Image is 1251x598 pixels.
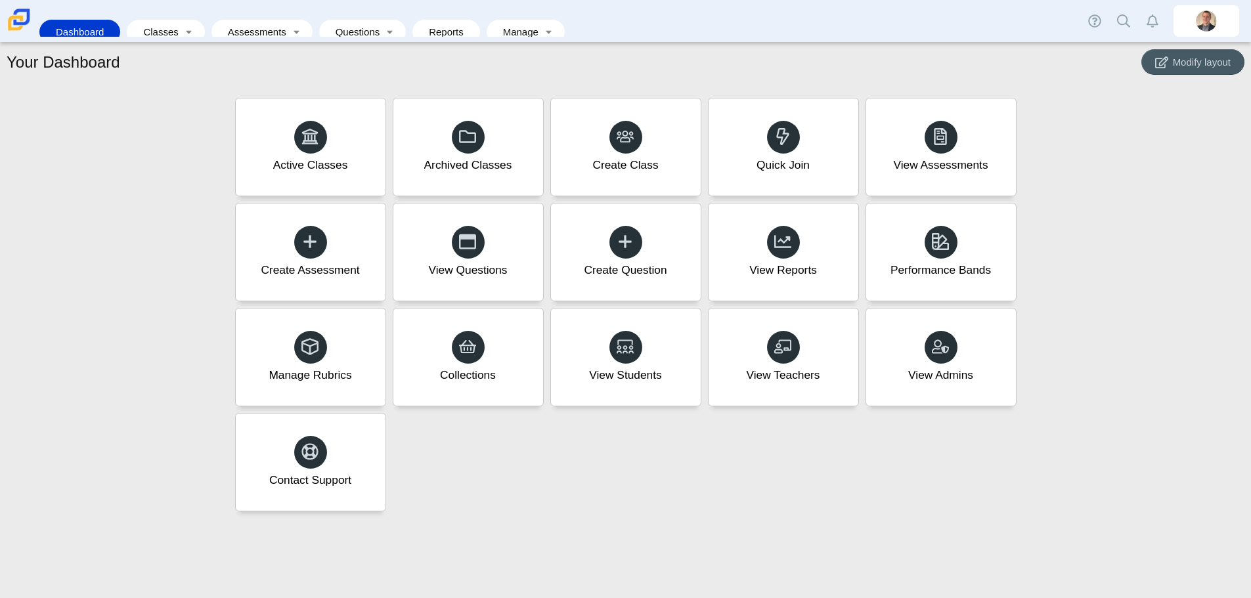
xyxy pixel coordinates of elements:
img: Carmen School of Science & Technology [5,6,33,33]
a: Manage [493,20,540,44]
a: View Assessments [866,98,1017,196]
div: Collections [440,367,496,383]
a: Archived Classes [393,98,544,196]
a: View Questions [393,203,544,301]
a: Create Class [550,98,701,196]
h1: Your Dashboard [7,51,120,74]
a: Collections [393,308,544,406]
a: Toggle expanded [540,20,558,44]
a: Reports [419,20,473,44]
a: Questions [326,20,381,44]
a: View Reports [708,203,859,301]
div: Performance Bands [890,262,991,278]
a: Create Assessment [235,203,386,301]
a: Performance Bands [866,203,1017,301]
div: Create Question [584,262,667,278]
a: Carmen School of Science & Technology [5,24,33,35]
div: View Assessments [893,157,988,173]
a: Assessments [218,20,288,44]
a: Quick Join [708,98,859,196]
a: View Admins [866,308,1017,406]
button: Modify layout [1141,49,1244,75]
a: View Teachers [708,308,859,406]
div: Active Classes [273,157,348,173]
div: Contact Support [269,472,351,488]
a: Manage Rubrics [235,308,386,406]
div: View Students [589,367,661,383]
div: Quick Join [757,157,810,173]
div: Manage Rubrics [269,367,351,383]
div: Create Assessment [261,262,359,278]
div: View Questions [428,262,507,278]
a: Toggle expanded [288,20,306,44]
div: View Teachers [746,367,820,383]
div: View Reports [749,262,817,278]
a: Contact Support [235,413,386,511]
a: Toggle expanded [381,20,399,44]
div: Create Class [592,157,658,173]
a: matt.snyder.lDbRVQ [1174,5,1239,37]
img: matt.snyder.lDbRVQ [1196,11,1217,32]
a: Classes [133,20,179,44]
div: View Admins [908,367,973,383]
a: Toggle expanded [180,20,198,44]
span: Modify layout [1173,56,1231,68]
div: Archived Classes [424,157,512,173]
a: Alerts [1138,7,1167,35]
a: Active Classes [235,98,386,196]
a: Dashboard [46,20,114,44]
a: View Students [550,308,701,406]
a: Create Question [550,203,701,301]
